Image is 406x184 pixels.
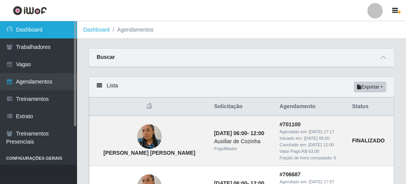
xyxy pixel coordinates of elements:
strong: # 706687 [280,171,301,177]
time: [DATE] 06:00 [214,130,247,136]
strong: # 701100 [280,121,301,127]
div: Agendado em: [280,129,343,135]
time: [DATE] 17:57 [309,179,334,184]
th: Status [347,98,394,116]
time: [DATE] 06:00 [304,136,329,141]
div: Valor Pago: R$ 63,00 [280,148,343,155]
strong: [PERSON_NAME] [PERSON_NAME] [104,150,196,156]
div: FrigoMaster [214,146,270,152]
strong: - [214,130,264,136]
a: Dashboard [83,27,110,33]
strong: Buscar [97,54,115,60]
time: 12:00 [250,130,264,136]
div: Fração de hora computada: 6 [280,155,343,161]
strong: FINALIZADO [352,137,385,144]
img: CoreUI Logo [13,6,47,15]
div: Lista [89,77,394,97]
button: Exportar [354,82,386,92]
div: Concluido em: [280,142,343,148]
time: [DATE] 12:00 [309,142,334,147]
th: Agendamento [275,98,347,116]
div: Iniciado em: [280,135,343,142]
li: Agendamentos [110,26,154,34]
img: Maysa Martins Mascena [137,115,162,159]
div: Auxiliar de Cozinha [214,137,270,146]
time: [DATE] 17:17 [309,129,334,134]
th: Solicitação [210,98,275,116]
nav: breadcrumb [77,21,406,39]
